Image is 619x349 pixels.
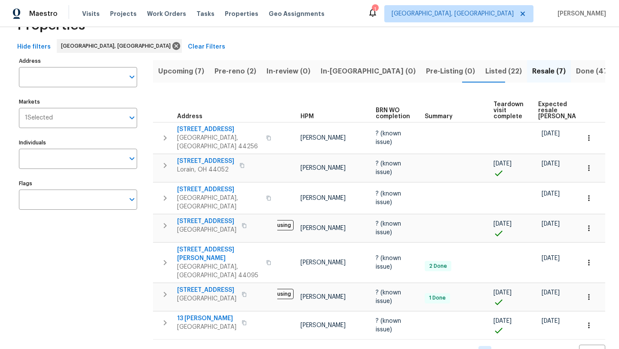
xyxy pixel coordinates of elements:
[542,290,560,296] span: [DATE]
[493,161,512,167] span: [DATE]
[19,181,137,186] label: Flags
[177,165,234,174] span: Lorain, OH 44052
[376,107,410,119] span: BRN WO completion
[147,9,186,18] span: Work Orders
[426,294,449,302] span: 1 Done
[177,194,261,211] span: [GEOGRAPHIC_DATA], [GEOGRAPHIC_DATA]
[177,113,202,119] span: Address
[29,9,58,18] span: Maestro
[376,161,401,175] span: ? (known issue)
[19,99,137,104] label: Markets
[542,221,560,227] span: [DATE]
[177,245,261,263] span: [STREET_ADDRESS][PERSON_NAME]
[425,113,453,119] span: Summary
[126,193,138,205] button: Open
[300,113,314,119] span: HPM
[19,58,137,64] label: Address
[392,9,514,18] span: [GEOGRAPHIC_DATA], [GEOGRAPHIC_DATA]
[177,314,236,323] span: 13 [PERSON_NAME]
[177,217,236,226] span: [STREET_ADDRESS]
[485,65,522,77] span: Listed (22)
[177,226,236,234] span: [GEOGRAPHIC_DATA]
[17,42,51,52] span: Hide filters
[576,65,615,77] span: Done (474)
[126,112,138,124] button: Open
[177,294,236,303] span: [GEOGRAPHIC_DATA]
[25,114,53,122] span: 1 Selected
[158,65,204,77] span: Upcoming (7)
[177,134,261,151] span: [GEOGRAPHIC_DATA], [GEOGRAPHIC_DATA] 44256
[376,221,401,236] span: ? (known issue)
[493,221,512,227] span: [DATE]
[426,65,475,77] span: Pre-Listing (0)
[554,9,606,18] span: [PERSON_NAME]
[542,131,560,137] span: [DATE]
[542,318,560,324] span: [DATE]
[17,21,85,30] span: Properties
[493,318,512,324] span: [DATE]
[300,260,346,266] span: [PERSON_NAME]
[110,9,137,18] span: Projects
[300,165,346,171] span: [PERSON_NAME]
[177,157,234,165] span: [STREET_ADDRESS]
[493,101,524,119] span: Teardown visit complete
[177,323,236,331] span: [GEOGRAPHIC_DATA]
[376,290,401,304] span: ? (known issue)
[188,42,225,52] span: Clear Filters
[61,42,174,50] span: [GEOGRAPHIC_DATA], [GEOGRAPHIC_DATA]
[376,191,401,205] span: ? (known issue)
[300,135,346,141] span: [PERSON_NAME]
[267,65,310,77] span: In-review (0)
[376,255,401,270] span: ? (known issue)
[126,153,138,165] button: Open
[14,39,54,55] button: Hide filters
[372,5,378,14] div: 1
[225,9,258,18] span: Properties
[177,125,261,134] span: [STREET_ADDRESS]
[493,290,512,296] span: [DATE]
[196,11,215,17] span: Tasks
[542,191,560,197] span: [DATE]
[538,101,587,119] span: Expected resale [PERSON_NAME]
[542,255,560,261] span: [DATE]
[19,140,137,145] label: Individuals
[177,263,261,280] span: [GEOGRAPHIC_DATA], [GEOGRAPHIC_DATA] 44095
[376,318,401,333] span: ? (known issue)
[177,185,261,194] span: [STREET_ADDRESS]
[300,195,346,201] span: [PERSON_NAME]
[82,9,100,18] span: Visits
[321,65,416,77] span: In-[GEOGRAPHIC_DATA] (0)
[126,71,138,83] button: Open
[542,161,560,167] span: [DATE]
[300,225,346,231] span: [PERSON_NAME]
[532,65,566,77] span: Resale (7)
[300,322,346,328] span: [PERSON_NAME]
[376,131,401,145] span: ? (known issue)
[215,65,256,77] span: Pre-reno (2)
[426,263,450,270] span: 2 Done
[269,9,325,18] span: Geo Assignments
[177,286,236,294] span: [STREET_ADDRESS]
[184,39,229,55] button: Clear Filters
[300,294,346,300] span: [PERSON_NAME]
[57,39,182,53] div: [GEOGRAPHIC_DATA], [GEOGRAPHIC_DATA]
